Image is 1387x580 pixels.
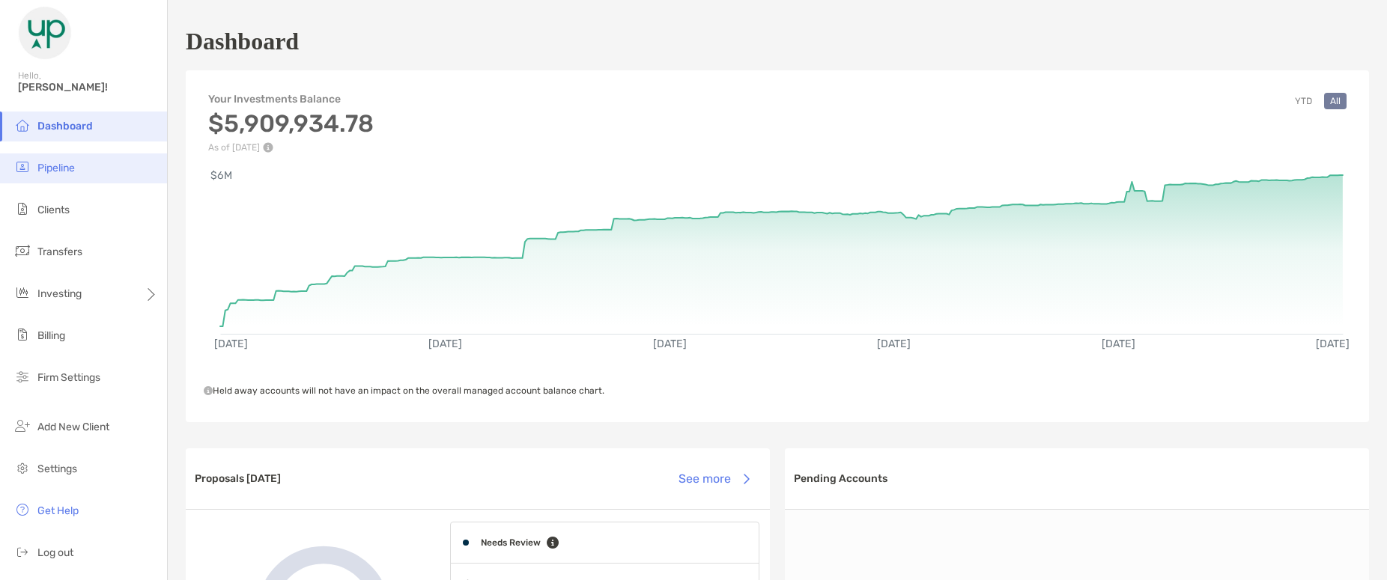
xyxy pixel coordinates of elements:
button: See more [667,463,761,495]
h3: $5,909,934.78 [208,109,374,138]
text: [DATE] [1102,338,1135,350]
h3: Pending Accounts [794,472,887,485]
span: Log out [37,546,73,559]
img: pipeline icon [13,158,31,176]
h4: Your Investments Balance [208,93,374,106]
span: Add New Client [37,421,109,433]
text: [DATE] [653,338,687,350]
span: Transfers [37,245,82,258]
span: Get Help [37,504,79,517]
h4: Needs Review [481,537,541,548]
span: Settings [37,463,77,475]
p: As of [DATE] [208,142,374,153]
span: Held away accounts will not have an impact on the overall managed account balance chart. [204,385,604,396]
text: [DATE] [428,338,462,350]
span: Investing [37,287,82,300]
img: Zoe Logo [18,6,72,60]
span: Clients [37,204,70,216]
img: add_new_client icon [13,417,31,435]
span: Dashboard [37,120,93,132]
span: Billing [37,329,65,342]
text: [DATE] [1316,338,1350,350]
span: Pipeline [37,162,75,174]
img: Performance Info [263,142,273,153]
img: dashboard icon [13,116,31,134]
button: YTD [1289,93,1318,109]
img: firm-settings icon [13,367,31,385]
h1: Dashboard [186,28,299,55]
text: [DATE] [877,338,911,350]
img: get-help icon [13,501,31,519]
button: All [1324,93,1347,109]
img: clients icon [13,200,31,218]
img: investing icon [13,284,31,302]
text: $6M [210,169,232,182]
img: billing icon [13,326,31,344]
span: Firm Settings [37,371,100,384]
text: [DATE] [214,338,248,350]
img: logout icon [13,543,31,561]
span: [PERSON_NAME]! [18,81,158,94]
img: settings icon [13,459,31,477]
h3: Proposals [DATE] [195,472,281,485]
img: transfers icon [13,242,31,260]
